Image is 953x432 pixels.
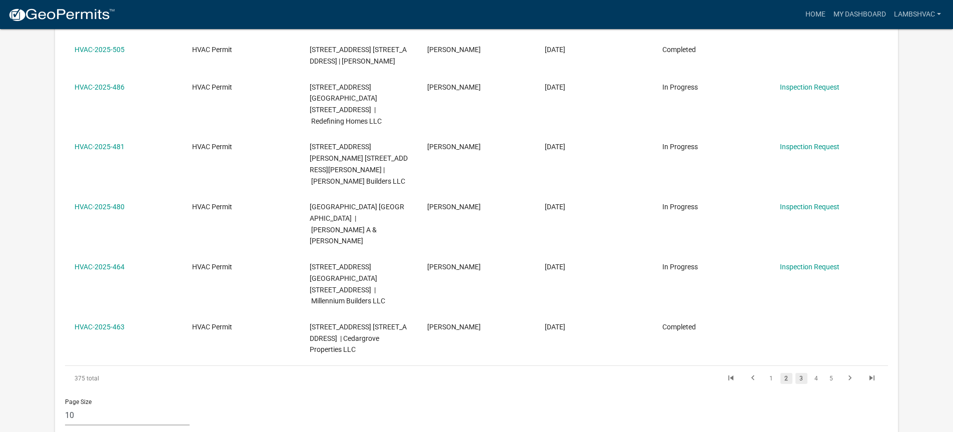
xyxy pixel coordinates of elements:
[765,373,777,384] a: 1
[862,373,881,384] a: go to last page
[75,323,125,331] a: HVAC-2025-463
[192,143,232,151] span: HVAC Permit
[427,203,481,211] span: Sara Lamb
[809,370,824,387] li: page 4
[662,143,698,151] span: In Progress
[764,370,779,387] li: page 1
[743,373,762,384] a: go to previous page
[545,46,565,54] span: 08/12/2025
[65,366,228,391] div: 375 total
[192,323,232,331] span: HVAC Permit
[427,323,481,331] span: Sara Lamb
[310,323,407,354] span: 3 CEDARGROVE LANE 3 Cedargrove Lane | Cedargrove Properties LLC
[810,373,822,384] a: 4
[427,263,481,271] span: Sara Lamb
[545,143,565,151] span: 08/04/2025
[825,373,837,384] a: 5
[75,83,125,91] a: HVAC-2025-486
[192,46,232,54] span: HVAC Permit
[192,263,232,271] span: HVAC Permit
[795,373,807,384] a: 3
[192,83,232,91] span: HVAC Permit
[780,263,839,271] a: Inspection Request
[801,5,829,24] a: Home
[545,83,565,91] span: 08/06/2025
[662,203,698,211] span: In Progress
[75,46,125,54] a: HVAC-2025-505
[662,323,696,331] span: Completed
[427,83,481,91] span: Sara Lamb
[75,203,125,211] a: HVAC-2025-480
[890,5,945,24] a: Lambshvac
[545,263,565,271] span: 07/29/2025
[662,46,696,54] span: Completed
[192,203,232,211] span: HVAC Permit
[662,83,698,91] span: In Progress
[427,143,481,151] span: Sara Lamb
[780,143,839,151] a: Inspection Request
[779,370,794,387] li: page 2
[780,373,792,384] a: 2
[310,203,404,245] span: 1608 TALL OAKS DRIVE 1608 Tall Oaks Drive | Estopinal Thresa A & Ashley
[794,370,809,387] li: page 3
[427,46,481,54] span: Sara Lamb
[780,203,839,211] a: Inspection Request
[662,263,698,271] span: In Progress
[310,263,385,305] span: 2086 ASTER DRIVE 2086 Aster Drive | Millennium Builders LLC
[780,83,839,91] a: Inspection Request
[75,143,125,151] a: HVAC-2025-481
[75,263,125,271] a: HVAC-2025-464
[310,46,407,65] span: 1 CEDARGROVE LANE 1 CEDARGROVE LANE, LOT 1 | Clark Ronald
[829,5,890,24] a: My Dashboard
[545,203,565,211] span: 08/04/2025
[824,370,839,387] li: page 5
[310,143,408,185] span: 2764 ABBY WOODS DRIVE 2762A Abby Woods Drive, LOT 49 | Witten Builders LLC
[721,373,740,384] a: go to first page
[545,323,565,331] span: 07/29/2025
[840,373,859,384] a: go to next page
[310,83,382,125] span: 924 CHESTNUT STREET, EAST 924 E Chestnut Street | Redefining Homes LLC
